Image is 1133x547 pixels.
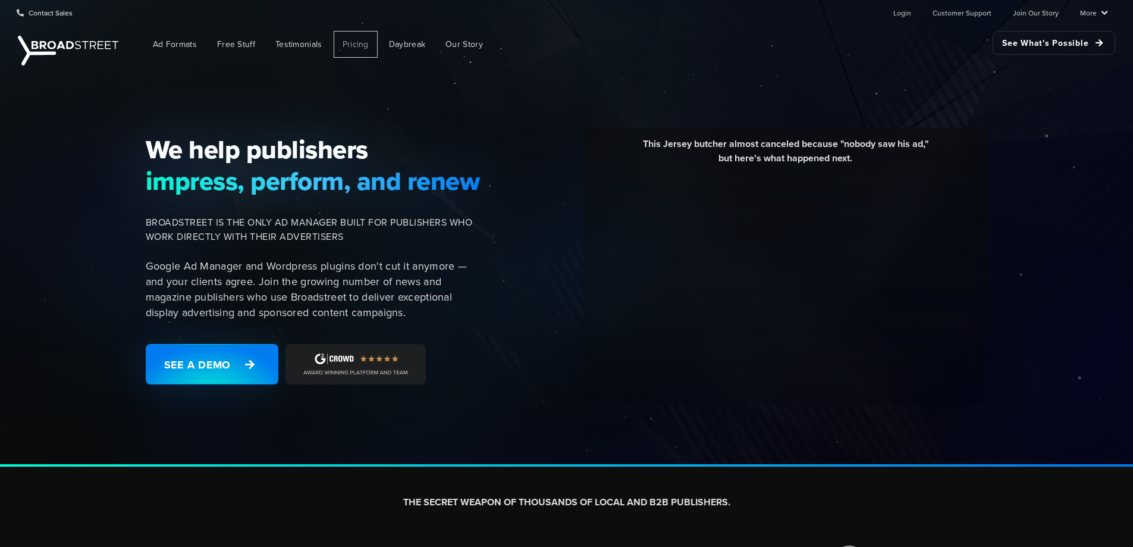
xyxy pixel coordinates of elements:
[144,31,206,58] a: Ad Formats
[275,38,322,51] span: Testimonials
[266,31,331,58] a: Testimonials
[1080,1,1108,24] a: More
[18,36,118,65] img: Broadstreet | The Ad Manager for Small Publishers
[445,38,483,51] span: Our Story
[146,215,481,244] span: BROADSTREET IS THE ONLY AD MANAGER BUILT FOR PUBLISHERS WHO WORK DIRECTLY WITH THEIR ADVERTISERS
[380,31,434,58] a: Daybreak
[125,25,1115,64] nav: Main
[146,165,481,196] span: impress, perform, and renew
[437,31,492,58] a: Our Story
[146,258,481,320] p: Google Ad Manager and Wordpress plugins don't cut it anymore — and your clients agree. Join the g...
[153,38,197,51] span: Ad Formats
[17,1,73,24] a: Contact Sales
[933,1,991,24] a: Customer Support
[146,134,481,165] span: We help publishers
[146,344,278,385] a: See a Demo
[893,1,911,24] a: Login
[592,137,979,174] div: This Jersey butcher almost canceled because "nobody saw his ad," but here's what happened next.
[208,31,264,58] a: Free Stuff
[993,31,1115,55] a: See What's Possible
[592,174,979,392] iframe: YouTube video player
[217,38,255,51] span: Free Stuff
[1013,1,1059,24] a: Join Our Story
[389,38,425,51] span: Daybreak
[334,31,378,58] a: Pricing
[343,38,369,51] span: Pricing
[235,496,899,509] h2: THE SECRET WEAPON OF THOUSANDS OF LOCAL AND B2B PUBLISHERS.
